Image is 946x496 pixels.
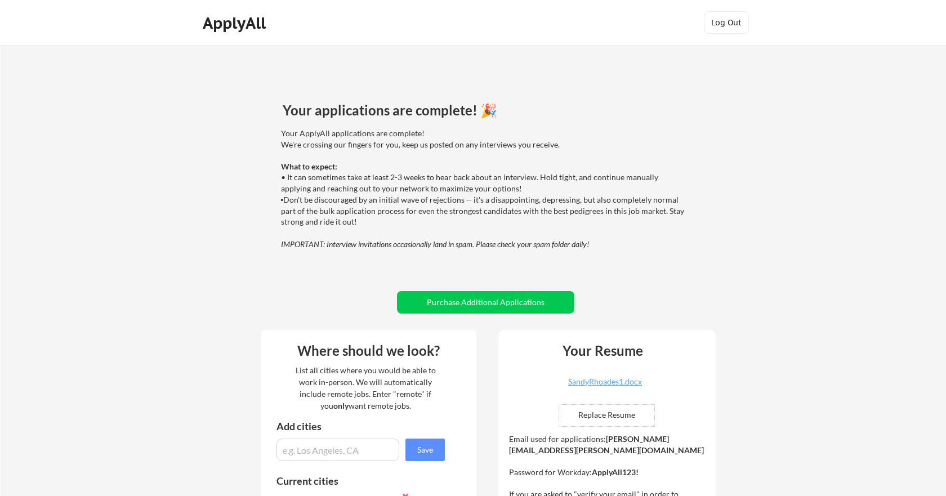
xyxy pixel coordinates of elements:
input: e.g. Los Angeles, CA [276,439,399,461]
div: SandyRhoades1.docx [538,378,672,386]
div: Where should we look? [264,344,474,358]
strong: [PERSON_NAME][EMAIL_ADDRESS][PERSON_NAME][DOMAIN_NAME] [509,434,704,455]
strong: only [333,401,349,410]
button: Save [405,439,445,461]
div: Your ApplyAll applications are complete! We're crossing our fingers for you, keep us posted on an... [281,128,687,249]
div: ApplyAll [203,14,269,33]
div: Your applications are complete! 🎉 [283,104,689,117]
em: IMPORTANT: Interview invitations occasionally land in spam. Please check your spam folder daily! [281,239,589,249]
strong: ApplyAll123! [592,467,639,477]
div: Current cities [276,476,432,486]
div: Your Resume [547,344,659,358]
font: • [281,196,284,204]
button: Purchase Additional Applications [397,291,574,314]
div: Add cities [276,421,448,431]
div: List all cities where you would be able to work in-person. We will automatically include remote j... [288,364,443,412]
strong: What to expect: [281,162,337,171]
button: Log Out [704,11,749,34]
a: SandyRhoades1.docx [538,378,672,395]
